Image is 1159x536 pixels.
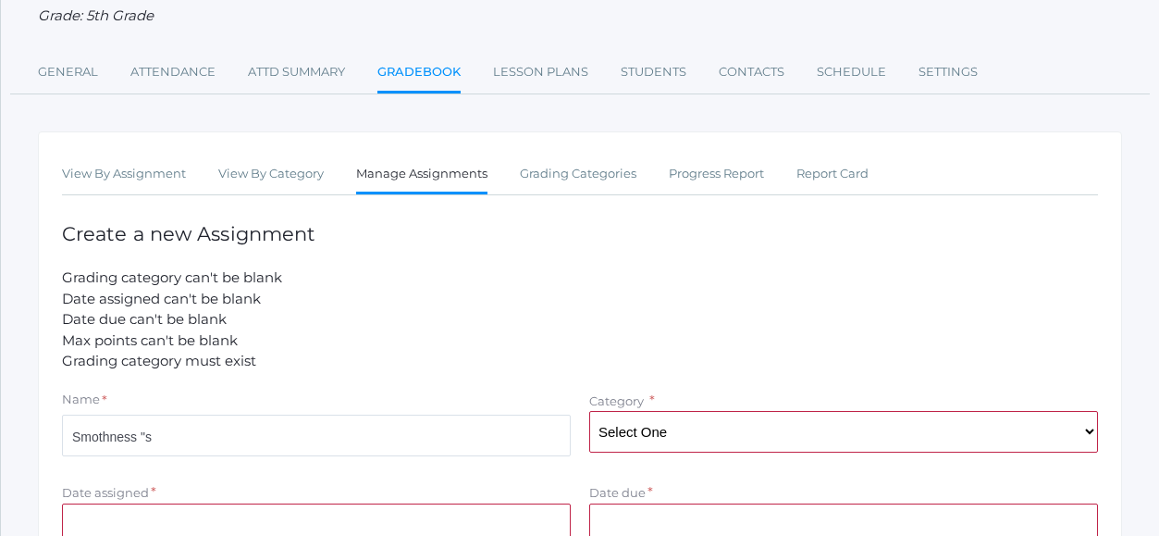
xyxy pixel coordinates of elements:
label: Category [589,393,644,408]
li: Date due can't be blank [62,309,1098,330]
div: Grade: 5th Grade [38,6,1122,27]
label: Name [62,391,100,409]
a: Settings [919,54,978,91]
a: Attendance [130,54,216,91]
a: Progress Report [669,156,764,193]
a: View By Category [218,156,324,193]
a: General [38,54,98,91]
a: Students [621,54,686,91]
a: Report Card [796,156,869,193]
li: Grading category must exist [62,351,1098,372]
a: Grading Categories [520,156,636,193]
label: Date due [589,485,646,500]
a: Schedule [817,54,886,91]
li: Date assigned can't be blank [62,289,1098,310]
li: Grading category can't be blank [62,268,1098,289]
a: View By Assignment [62,156,186,193]
a: Attd Summary [248,54,345,91]
a: Manage Assignments [356,156,487,195]
li: Max points can't be blank [62,330,1098,352]
label: Date assigned [62,485,149,500]
h1: Create a new Assignment [62,223,1098,244]
a: Gradebook [377,54,461,93]
a: Contacts [719,54,784,91]
a: Lesson Plans [493,54,588,91]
